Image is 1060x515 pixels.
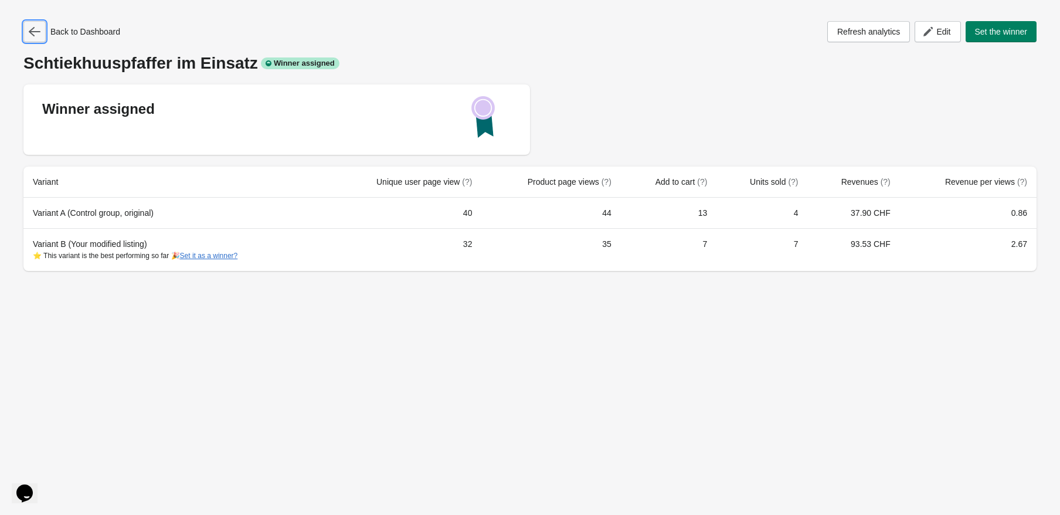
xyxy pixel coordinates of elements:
[621,228,717,271] td: 7
[966,21,1037,42] button: Set the winner
[180,252,238,260] button: Set it as a winner?
[471,96,495,138] img: Winner
[23,21,120,42] div: Back to Dashboard
[936,27,950,36] span: Edit
[602,177,611,187] span: (?)
[808,198,900,228] td: 37.90 CHF
[1017,177,1027,187] span: (?)
[900,228,1037,271] td: 2.67
[945,177,1027,187] span: Revenue per views
[376,177,472,187] span: Unique user page view
[621,198,717,228] td: 13
[808,228,900,271] td: 93.53 CHF
[261,57,339,69] div: Winner assigned
[827,21,910,42] button: Refresh analytics
[528,177,611,187] span: Product page views
[697,177,707,187] span: (?)
[750,177,798,187] span: Units sold
[837,27,900,36] span: Refresh analytics
[655,177,708,187] span: Add to cart
[716,228,807,271] td: 7
[481,228,620,271] td: 35
[975,27,1028,36] span: Set the winner
[33,250,317,262] div: ⭐ This variant is the best performing so far 🎉
[23,54,1037,73] div: Schtiekhuuspfaffer im Einsatz
[42,101,155,117] strong: Winner assigned
[915,21,960,42] button: Edit
[33,207,317,219] div: Variant A (Control group, original)
[23,167,327,198] th: Variant
[716,198,807,228] td: 4
[462,177,472,187] span: (?)
[327,228,482,271] td: 32
[900,198,1037,228] td: 0.86
[881,177,891,187] span: (?)
[33,238,317,262] div: Variant B (Your modified listing)
[841,177,891,187] span: Revenues
[327,198,482,228] td: 40
[788,177,798,187] span: (?)
[12,468,49,503] iframe: chat widget
[481,198,620,228] td: 44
